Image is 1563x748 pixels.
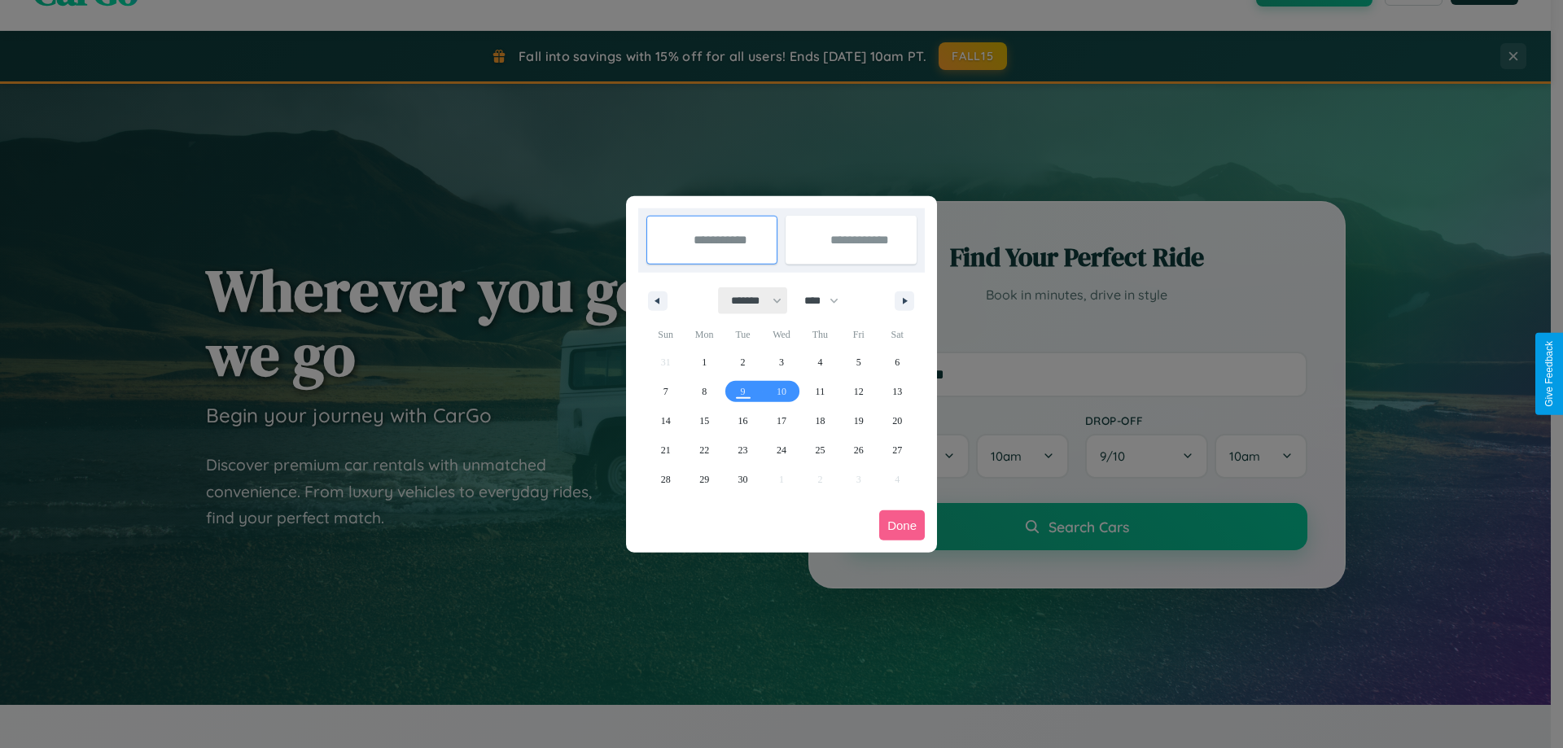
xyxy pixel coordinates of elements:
[738,435,748,465] span: 23
[646,406,685,435] button: 14
[892,377,902,406] span: 13
[878,406,917,435] button: 20
[724,465,762,494] button: 30
[1543,341,1555,407] div: Give Feedback
[661,406,671,435] span: 14
[663,377,668,406] span: 7
[646,377,685,406] button: 7
[777,435,786,465] span: 24
[816,377,825,406] span: 11
[661,465,671,494] span: 28
[646,322,685,348] span: Sun
[699,435,709,465] span: 22
[839,377,878,406] button: 12
[685,348,723,377] button: 1
[738,465,748,494] span: 30
[878,348,917,377] button: 6
[839,348,878,377] button: 5
[646,465,685,494] button: 28
[839,406,878,435] button: 19
[762,348,800,377] button: 3
[741,377,746,406] span: 9
[856,348,861,377] span: 5
[661,435,671,465] span: 21
[854,406,864,435] span: 19
[762,322,800,348] span: Wed
[702,377,707,406] span: 8
[878,377,917,406] button: 13
[839,435,878,465] button: 26
[699,406,709,435] span: 15
[685,406,723,435] button: 15
[685,435,723,465] button: 22
[724,348,762,377] button: 2
[878,322,917,348] span: Sat
[762,377,800,406] button: 10
[724,377,762,406] button: 9
[724,406,762,435] button: 16
[777,406,786,435] span: 17
[892,435,902,465] span: 27
[741,348,746,377] span: 2
[646,435,685,465] button: 21
[854,377,864,406] span: 12
[801,435,839,465] button: 25
[801,322,839,348] span: Thu
[854,435,864,465] span: 26
[738,406,748,435] span: 16
[815,435,825,465] span: 25
[699,465,709,494] span: 29
[801,406,839,435] button: 18
[762,435,800,465] button: 24
[878,435,917,465] button: 27
[779,348,784,377] span: 3
[801,348,839,377] button: 4
[879,510,925,540] button: Done
[895,348,900,377] span: 6
[801,377,839,406] button: 11
[892,406,902,435] span: 20
[702,348,707,377] span: 1
[815,406,825,435] span: 18
[685,465,723,494] button: 29
[724,435,762,465] button: 23
[724,322,762,348] span: Tue
[817,348,822,377] span: 4
[685,322,723,348] span: Mon
[839,322,878,348] span: Fri
[777,377,786,406] span: 10
[685,377,723,406] button: 8
[762,406,800,435] button: 17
